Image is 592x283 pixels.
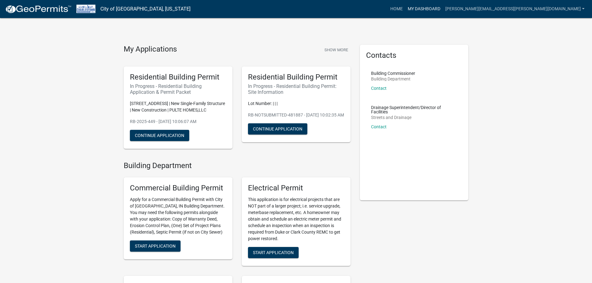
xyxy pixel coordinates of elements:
[130,184,226,193] h5: Commercial Building Permit
[130,240,181,252] button: Start Application
[405,3,443,15] a: My Dashboard
[248,123,307,135] button: Continue Application
[371,115,457,120] p: Streets and Drainage
[248,100,344,107] p: Lot Number: | | |
[100,4,190,14] a: City of [GEOGRAPHIC_DATA], [US_STATE]
[248,247,299,258] button: Start Application
[76,5,95,13] img: City of Charlestown, Indiana
[124,45,177,54] h4: My Applications
[130,83,226,95] h6: In Progress - Residential Building Application & Permit Packet
[248,73,344,82] h5: Residential Building Permit
[371,77,415,81] p: Building Department
[248,196,344,242] p: This application is for electrical projects that are NOT part of a larger project; i.e. service u...
[371,105,457,114] p: Drainage Superintendent/Director of Facilities
[130,130,189,141] button: Continue Application
[248,83,344,95] h6: In Progress - Residential Building Permit: Site Information
[388,3,405,15] a: Home
[135,244,176,249] span: Start Application
[130,100,226,113] p: [STREET_ADDRESS] | New Single-Family Structure | New Construction | PULTE HOMES,LLC
[124,161,351,170] h4: Building Department
[371,86,387,91] a: Contact
[366,51,462,60] h5: Contacts
[371,71,415,75] p: Building Commissioner
[130,196,226,235] p: Apply for a Commercial Building Permit with City of [GEOGRAPHIC_DATA], IN Building Department. Yo...
[371,124,387,129] a: Contact
[248,184,344,193] h5: Electrical Permit
[130,118,226,125] p: RB-2025-449 - [DATE] 10:06:07 AM
[130,73,226,82] h5: Residential Building Permit
[248,112,344,118] p: RB-NOTSUBMITTED-481887 - [DATE] 10:02:35 AM
[322,45,351,55] button: Show More
[443,3,587,15] a: [PERSON_NAME][EMAIL_ADDRESS][PERSON_NAME][DOMAIN_NAME]
[253,250,294,255] span: Start Application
